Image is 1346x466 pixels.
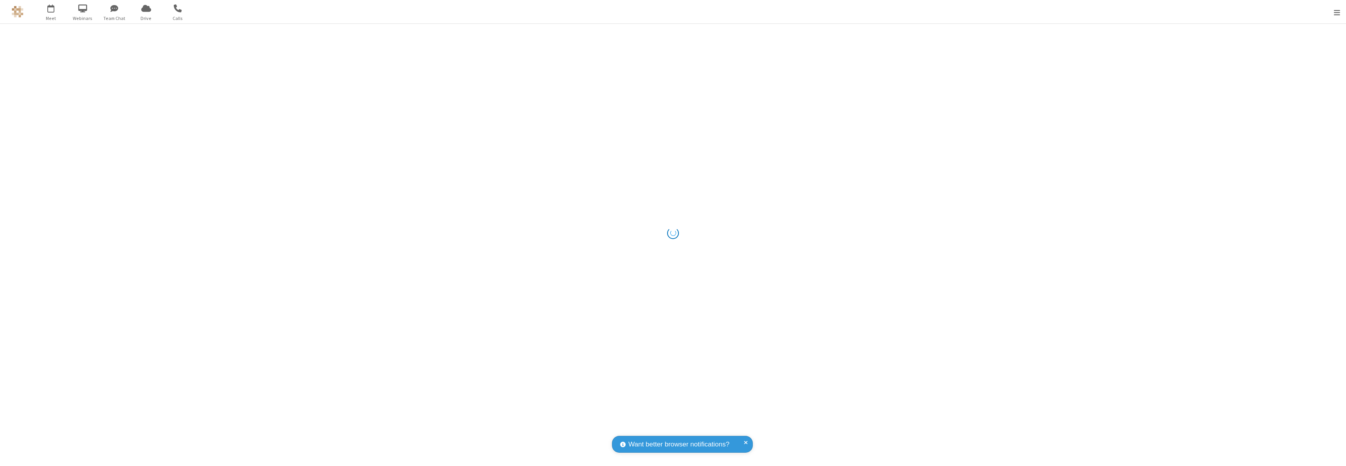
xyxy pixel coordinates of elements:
[628,439,729,450] span: Want better browser notifications?
[68,15,97,22] span: Webinars
[100,15,129,22] span: Team Chat
[1326,446,1340,461] iframe: Chat
[131,15,161,22] span: Drive
[12,6,23,18] img: QA Selenium DO NOT DELETE OR CHANGE
[163,15,193,22] span: Calls
[36,15,66,22] span: Meet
